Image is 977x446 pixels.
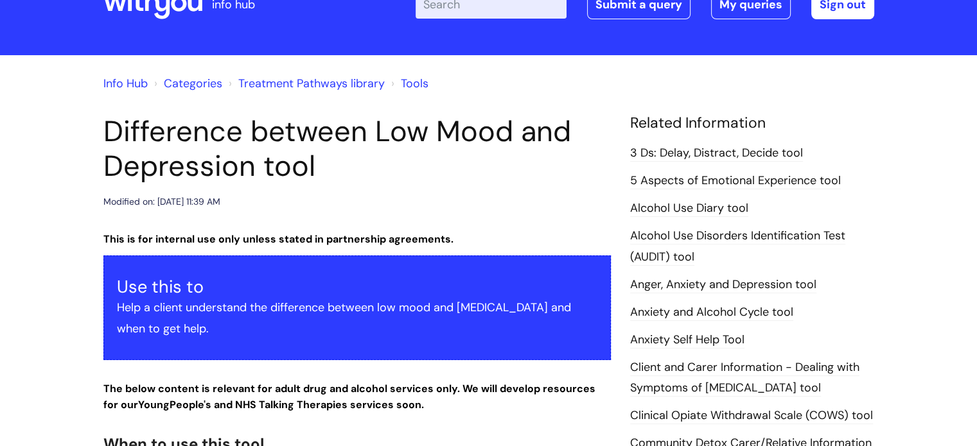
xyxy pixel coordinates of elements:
[630,145,803,162] a: 3 Ds: Delay, Distract, Decide tool
[117,277,597,297] h3: Use this to
[138,398,214,411] strong: Young
[630,407,873,424] a: Clinical Opiate Withdrawal Scale (COWS) tool
[630,228,845,265] a: Alcohol Use Disorders Identification Test (AUDIT) tool
[630,200,748,217] a: Alcohol Use Diary tool
[238,76,385,91] a: Treatment Pathways library
[225,73,385,94] li: Treatment Pathways library
[630,332,744,348] a: Anxiety Self Help Tool
[630,277,816,293] a: Anger, Anxiety and Depression tool
[630,114,874,132] h4: Related Information
[401,76,428,91] a: Tools
[170,398,211,411] strong: People's
[151,73,222,94] li: Solution home
[103,194,220,210] div: Modified on: [DATE] 11:39 AM
[388,73,428,94] li: Tools
[630,359,859,397] a: Client and Carer Information - Dealing with Symptoms of [MEDICAL_DATA] tool
[103,76,148,91] a: Info Hub
[630,173,841,189] a: 5 Aspects of Emotional Experience tool
[630,304,793,321] a: Anxiety and Alcohol Cycle tool
[103,382,595,411] strong: The below content is relevant for adult drug and alcohol services only. We will develop resources...
[103,232,453,246] strong: This is for internal use only unless stated in partnership agreements.
[164,76,222,91] a: Categories
[117,297,597,339] p: Help a client understand the difference between low mood and [MEDICAL_DATA] and when to get help.
[103,114,611,184] h1: Difference between Low Mood and Depression tool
